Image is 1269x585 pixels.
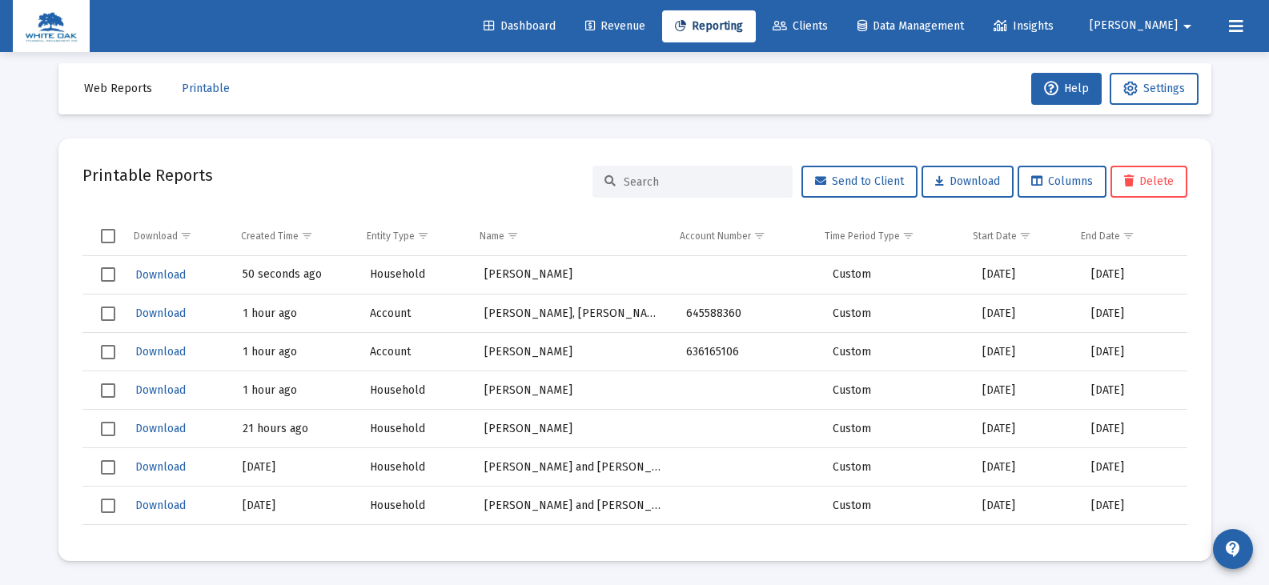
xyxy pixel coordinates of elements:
[821,371,971,410] td: Custom
[101,307,115,321] div: Select row
[1080,371,1187,410] td: [DATE]
[935,174,1000,188] span: Download
[971,525,1080,563] td: [DATE]
[971,333,1080,371] td: [DATE]
[1110,73,1199,105] button: Settings
[180,230,192,242] span: Show filter options for column 'Download'
[231,525,358,563] td: [DATE]
[231,410,358,448] td: 21 hours ago
[1080,448,1187,487] td: [DATE]
[134,230,178,242] div: Download
[241,230,299,242] div: Created Time
[101,460,115,475] div: Select row
[231,333,358,371] td: 1 hour ago
[473,525,676,563] td: [PERSON_NAME] and [PERSON_NAME]
[1080,333,1187,371] td: [DATE]
[484,19,556,33] span: Dashboard
[1124,174,1174,188] span: Delete
[1080,487,1187,525] td: [DATE]
[135,383,186,397] span: Download
[134,494,187,517] button: Download
[675,333,821,371] td: 636165106
[813,217,962,255] td: Column Time Period Type
[473,256,676,295] td: [PERSON_NAME]
[821,256,971,295] td: Custom
[1080,256,1187,295] td: [DATE]
[101,229,115,243] div: Select all
[971,410,1080,448] td: [DATE]
[1178,10,1197,42] mat-icon: arrow_drop_down
[71,73,165,105] button: Web Reports
[1070,217,1175,255] td: Column End Date
[507,230,519,242] span: Show filter options for column 'Name'
[480,230,504,242] div: Name
[1044,82,1089,95] span: Help
[134,417,187,440] button: Download
[359,487,473,525] td: Household
[359,525,473,563] td: Household
[355,217,469,255] td: Column Entity Type
[1018,166,1106,198] button: Columns
[134,302,187,325] button: Download
[468,217,669,255] td: Column Name
[101,499,115,513] div: Select row
[753,230,765,242] span: Show filter options for column 'Account Number'
[971,371,1080,410] td: [DATE]
[801,166,918,198] button: Send to Client
[815,174,904,188] span: Send to Client
[971,448,1080,487] td: [DATE]
[922,166,1014,198] button: Download
[473,371,676,410] td: [PERSON_NAME]
[101,422,115,436] div: Select row
[473,410,676,448] td: [PERSON_NAME]
[981,10,1066,42] a: Insights
[122,217,231,255] td: Column Download
[231,371,358,410] td: 1 hour ago
[473,295,676,333] td: [PERSON_NAME], [PERSON_NAME] Trust
[1080,525,1187,563] td: [DATE]
[760,10,841,42] a: Clients
[231,487,358,525] td: [DATE]
[1122,230,1134,242] span: Show filter options for column 'End Date'
[821,295,971,333] td: Custom
[135,422,186,435] span: Download
[25,10,78,42] img: Dashboard
[135,307,186,320] span: Download
[135,460,186,474] span: Download
[680,230,751,242] div: Account Number
[473,448,676,487] td: [PERSON_NAME] and [PERSON_NAME]
[359,410,473,448] td: Household
[84,82,152,95] span: Web Reports
[572,10,658,42] a: Revenue
[662,10,756,42] a: Reporting
[1031,174,1093,188] span: Columns
[1223,539,1243,559] mat-icon: contact_support
[821,333,971,371] td: Custom
[101,267,115,282] div: Select row
[1090,19,1178,33] span: [PERSON_NAME]
[301,230,313,242] span: Show filter options for column 'Created Time'
[962,217,1070,255] td: Column Start Date
[471,10,568,42] a: Dashboard
[359,295,473,333] td: Account
[973,230,1017,242] div: Start Date
[1019,230,1031,242] span: Show filter options for column 'Start Date'
[359,256,473,295] td: Household
[101,537,115,551] div: Select row
[359,333,473,371] td: Account
[134,340,187,363] button: Download
[1080,410,1187,448] td: [DATE]
[134,379,187,402] button: Download
[82,162,213,188] h2: Printable Reports
[1143,82,1185,95] span: Settings
[231,256,358,295] td: 50 seconds ago
[473,333,676,371] td: [PERSON_NAME]
[134,455,187,479] button: Download
[135,268,186,282] span: Download
[857,19,964,33] span: Data Management
[359,448,473,487] td: Household
[417,230,429,242] span: Show filter options for column 'Entity Type'
[101,383,115,398] div: Select row
[971,295,1080,333] td: [DATE]
[773,19,828,33] span: Clients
